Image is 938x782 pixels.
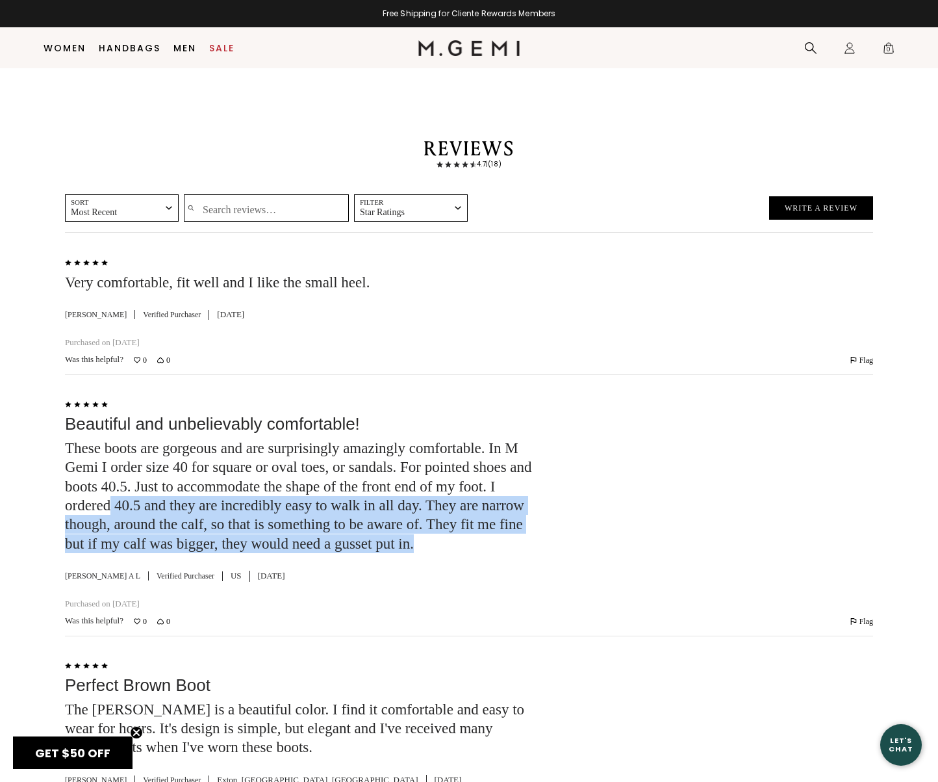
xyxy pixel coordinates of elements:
[173,43,196,53] a: Men
[850,615,873,628] button: Flag this review by Mary A L
[35,745,110,761] span: GET $50 OFF
[882,44,895,57] span: 0
[65,701,524,756] span: The [PERSON_NAME] is a beautiful color. I find it comfortable and easy to wear for hours. It's de...
[157,571,223,581] span: Verified Purchaser
[859,356,873,364] span: Flag
[65,571,149,580] span: [PERSON_NAME] A L
[134,615,147,628] button: Vote up this review by Mary A L (0 votes)
[418,40,520,56] img: M.Gemi
[130,726,143,739] button: Close teaser
[65,616,123,627] span: Was this helpful?
[184,194,349,222] input: Search reviews…
[477,158,488,171] span: 4.7 |
[231,571,242,582] div: US
[65,676,534,695] div: Perfect Brown Boot
[360,207,446,218] span: Star Ratings
[65,599,534,610] div: Purchased on [DATE]
[65,415,534,434] div: Beautiful and unbelievably comfortable!
[209,43,234,53] a: Sale
[44,43,86,53] a: Women
[65,354,123,365] span: Was this helpful?
[65,310,135,319] span: [PERSON_NAME]
[166,356,170,364] span: 0
[65,141,873,158] div: Reviews
[65,274,370,291] span: Very comfortable, fit well and I like the small heel.
[850,354,873,367] button: Flag this review by Jane S
[143,310,209,320] span: Verified Purchaser
[157,615,170,628] button: Vote down this review by Mary A L (0 votes)
[143,618,147,625] span: 0
[769,196,873,220] button: Write a Review
[488,158,501,171] span: (18)
[71,198,157,207] span: Sort
[143,356,147,364] span: 0
[360,198,446,207] span: Filter
[217,309,244,320] div: [DATE]
[134,354,147,367] button: Vote up this review by Jane S (0 votes)
[99,43,160,53] a: Handbags
[13,736,133,769] div: GET $50 OFFClose teaser
[71,207,157,218] span: Most Recent
[258,571,285,582] div: [DATE]
[65,440,532,552] span: These boots are gorgeous and are surprisingly amazingly comfortable. In M Gemi I order size 40 fo...
[166,618,170,625] span: 0
[880,736,922,753] div: Let's Chat
[157,354,170,367] button: Vote down this review by Jane S (0 votes)
[65,337,534,348] div: Purchased on [DATE]
[859,618,873,625] span: Flag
